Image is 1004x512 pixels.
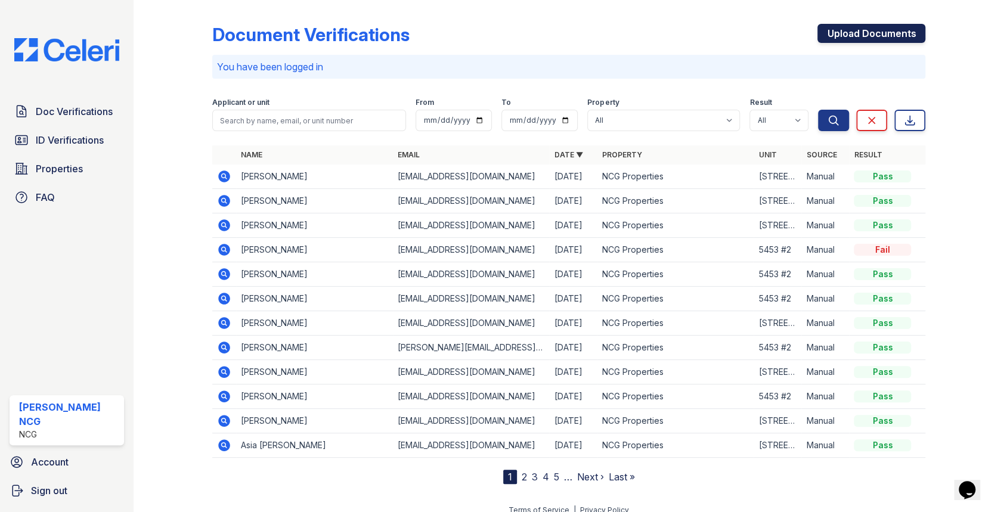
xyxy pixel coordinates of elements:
[393,384,550,409] td: [EMAIL_ADDRESS][DOMAIN_NAME]
[393,287,550,311] td: [EMAIL_ADDRESS][DOMAIN_NAME]
[549,311,597,336] td: [DATE]
[854,366,911,378] div: Pass
[801,213,849,238] td: Manual
[597,311,754,336] td: NCG Properties
[549,213,597,238] td: [DATE]
[393,213,550,238] td: [EMAIL_ADDRESS][DOMAIN_NAME]
[554,150,582,159] a: Date ▼
[854,268,911,280] div: Pass
[236,287,393,311] td: [PERSON_NAME]
[754,287,801,311] td: 5453 #2
[236,213,393,238] td: [PERSON_NAME]
[854,439,911,451] div: Pass
[398,150,420,159] a: Email
[597,433,754,458] td: NCG Properties
[5,479,129,502] a: Sign out
[549,189,597,213] td: [DATE]
[393,433,550,458] td: [EMAIL_ADDRESS][DOMAIN_NAME]
[609,471,635,483] a: Last »
[549,262,597,287] td: [DATE]
[597,262,754,287] td: NCG Properties
[549,433,597,458] td: [DATE]
[817,24,925,43] a: Upload Documents
[754,384,801,409] td: 5453 #2
[393,189,550,213] td: [EMAIL_ADDRESS][DOMAIN_NAME]
[393,238,550,262] td: [EMAIL_ADDRESS][DOMAIN_NAME]
[19,400,119,429] div: [PERSON_NAME] NCG
[543,471,549,483] a: 4
[597,213,754,238] td: NCG Properties
[754,213,801,238] td: [STREET_ADDRESS]
[236,336,393,360] td: [PERSON_NAME]
[549,165,597,189] td: [DATE]
[801,165,849,189] td: Manual
[801,262,849,287] td: Manual
[10,128,124,152] a: ID Verifications
[754,336,801,360] td: 5453 #2
[236,311,393,336] td: [PERSON_NAME]
[577,471,604,483] a: Next ›
[217,60,921,74] p: You have been logged in
[954,464,992,500] iframe: chat widget
[754,433,801,458] td: [STREET_ADDRESS][PERSON_NAME]
[754,165,801,189] td: [STREET_ADDRESS]
[31,455,69,469] span: Account
[236,384,393,409] td: [PERSON_NAME]
[597,165,754,189] td: NCG Properties
[587,98,619,107] label: Property
[758,150,776,159] a: Unit
[597,238,754,262] td: NCG Properties
[236,409,393,433] td: [PERSON_NAME]
[554,471,559,483] a: 5
[212,98,269,107] label: Applicant or unit
[749,98,771,107] label: Result
[854,317,911,329] div: Pass
[801,287,849,311] td: Manual
[212,110,407,131] input: Search by name, email, or unit number
[754,238,801,262] td: 5453 #2
[393,409,550,433] td: [EMAIL_ADDRESS][DOMAIN_NAME]
[806,150,836,159] a: Source
[36,104,113,119] span: Doc Verifications
[549,238,597,262] td: [DATE]
[10,157,124,181] a: Properties
[503,470,517,484] div: 1
[597,409,754,433] td: NCG Properties
[597,384,754,409] td: NCG Properties
[393,336,550,360] td: [PERSON_NAME][EMAIL_ADDRESS][PERSON_NAME][DOMAIN_NAME]
[36,133,104,147] span: ID Verifications
[602,150,642,159] a: Property
[801,360,849,384] td: Manual
[801,409,849,433] td: Manual
[393,165,550,189] td: [EMAIL_ADDRESS][DOMAIN_NAME]
[801,433,849,458] td: Manual
[754,311,801,336] td: [STREET_ADDRESS]
[597,336,754,360] td: NCG Properties
[532,471,538,483] a: 3
[854,342,911,353] div: Pass
[854,219,911,231] div: Pass
[754,409,801,433] td: [STREET_ADDRESS][PERSON_NAME]
[801,189,849,213] td: Manual
[854,415,911,427] div: Pass
[236,433,393,458] td: Asia [PERSON_NAME]
[5,450,129,474] a: Account
[801,336,849,360] td: Manual
[236,189,393,213] td: [PERSON_NAME]
[597,189,754,213] td: NCG Properties
[241,150,262,159] a: Name
[754,360,801,384] td: [STREET_ADDRESS]
[236,262,393,287] td: [PERSON_NAME]
[854,293,911,305] div: Pass
[549,287,597,311] td: [DATE]
[393,311,550,336] td: [EMAIL_ADDRESS][DOMAIN_NAME]
[549,409,597,433] td: [DATE]
[212,24,410,45] div: Document Verifications
[549,336,597,360] td: [DATE]
[854,244,911,256] div: Fail
[416,98,434,107] label: From
[754,262,801,287] td: 5453 #2
[754,189,801,213] td: [STREET_ADDRESS]
[854,390,911,402] div: Pass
